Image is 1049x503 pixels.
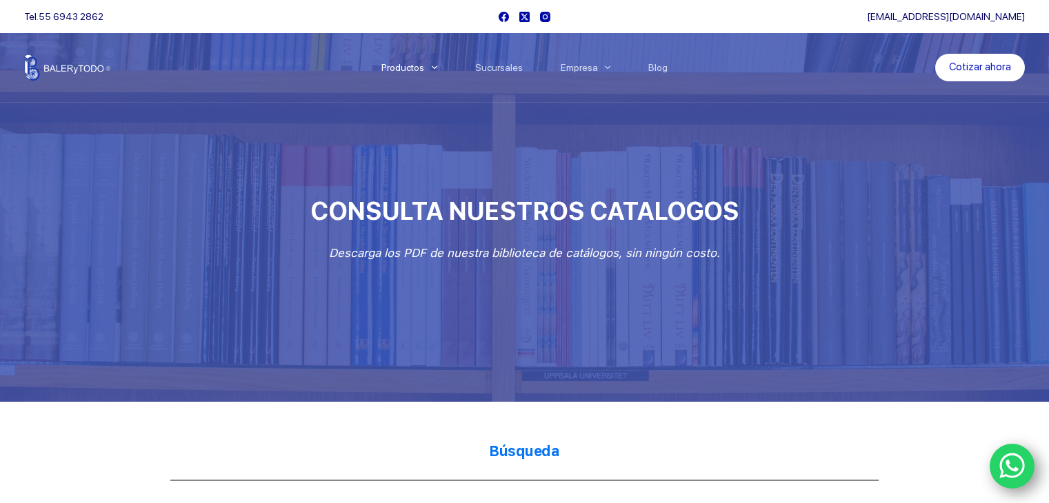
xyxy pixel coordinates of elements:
strong: Búsqueda [489,442,559,460]
span: CONSULTA NUESTROS CATALOGOS [310,196,739,226]
nav: Menu Principal [362,33,687,102]
a: 55 6943 2862 [39,11,103,22]
span: Tel. [24,11,103,22]
em: Descarga los PDF de nuestra biblioteca de catálogos, sin ningún costo. [329,246,720,260]
a: Cotizar ahora [935,54,1025,81]
a: X (Twitter) [519,12,530,22]
img: Balerytodo [24,54,110,81]
a: [EMAIL_ADDRESS][DOMAIN_NAME] [867,11,1025,22]
a: Facebook [499,12,509,22]
a: Instagram [540,12,550,22]
a: WhatsApp [990,444,1035,489]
